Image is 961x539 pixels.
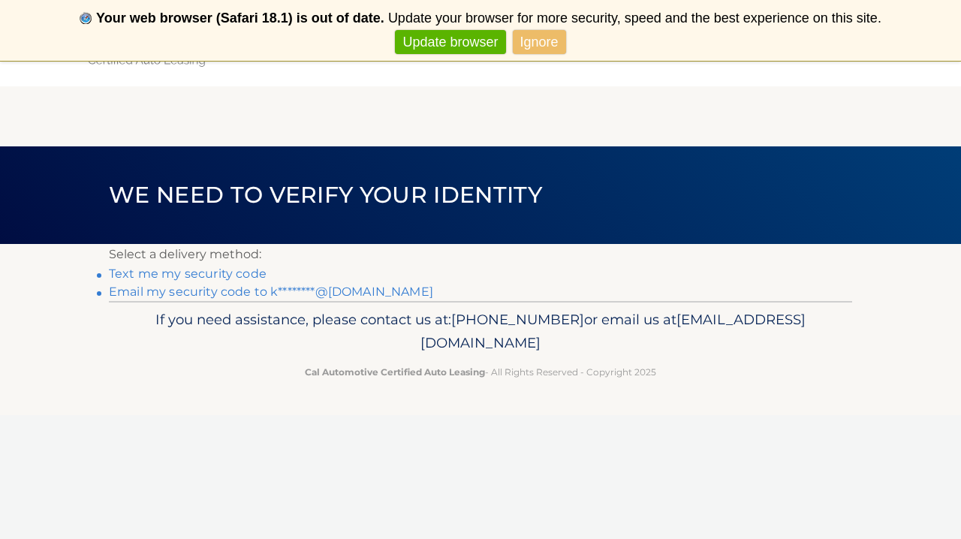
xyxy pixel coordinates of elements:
[96,11,384,26] b: Your web browser (Safari 18.1) is out of date.
[395,30,505,55] a: Update browser
[119,364,842,380] p: - All Rights Reserved - Copyright 2025
[109,285,433,299] a: Email my security code to k********@[DOMAIN_NAME]
[119,308,842,356] p: If you need assistance, please contact us at: or email us at
[109,244,852,265] p: Select a delivery method:
[109,181,542,209] span: We need to verify your identity
[109,266,267,281] a: Text me my security code
[513,30,566,55] a: Ignore
[451,311,584,328] span: [PHONE_NUMBER]
[305,366,485,378] strong: Cal Automotive Certified Auto Leasing
[388,11,881,26] span: Update your browser for more security, speed and the best experience on this site.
